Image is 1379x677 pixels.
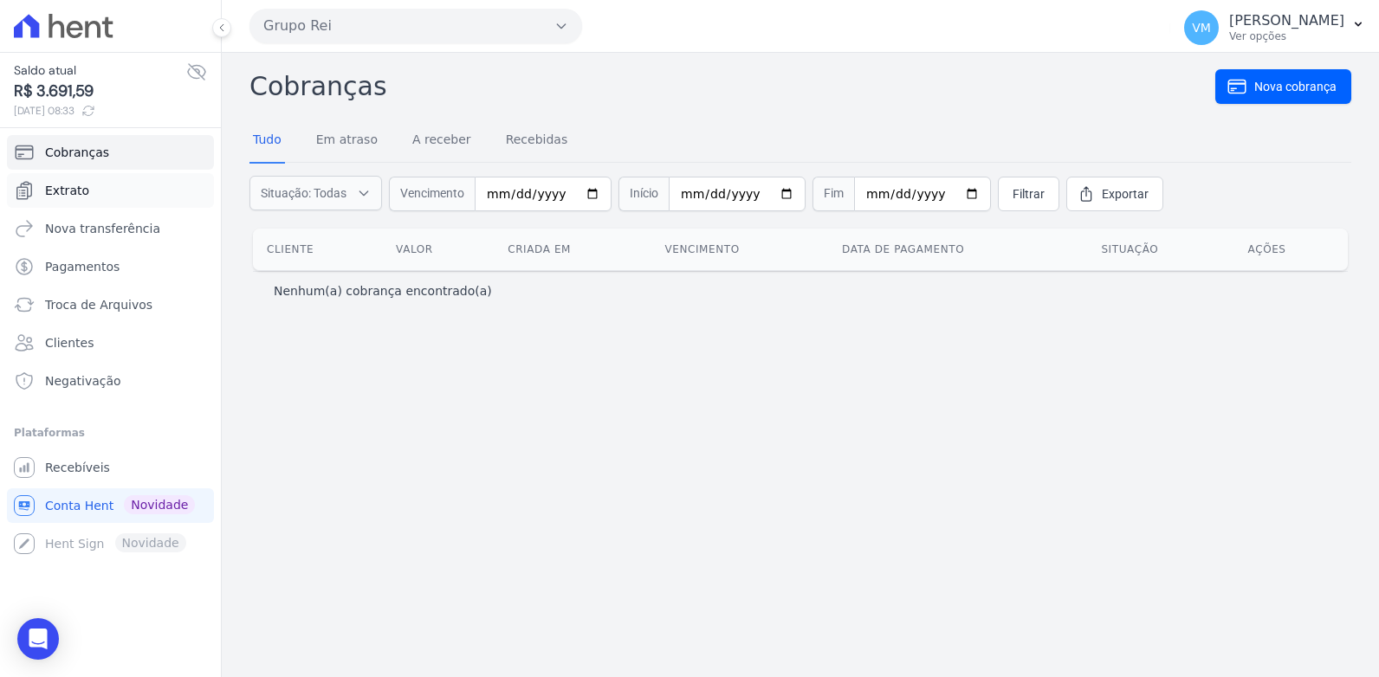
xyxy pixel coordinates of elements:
[7,326,214,360] a: Clientes
[389,177,475,211] span: Vencimento
[7,488,214,523] a: Conta Hent Novidade
[45,258,120,275] span: Pagamentos
[14,61,186,80] span: Saldo atual
[253,229,382,270] th: Cliente
[1215,69,1351,104] a: Nova cobrança
[124,495,195,514] span: Novidade
[1170,3,1379,52] button: VM [PERSON_NAME] Ver opções
[494,229,651,270] th: Criada em
[45,372,121,390] span: Negativação
[7,135,214,170] a: Cobranças
[274,282,492,300] p: Nenhum(a) cobrança encontrado(a)
[45,182,89,199] span: Extrato
[261,184,346,202] span: Situação: Todas
[502,119,572,164] a: Recebidas
[7,364,214,398] a: Negativação
[17,618,59,660] div: Open Intercom Messenger
[1087,229,1233,270] th: Situação
[249,176,382,210] button: Situação: Todas
[14,103,186,119] span: [DATE] 08:33
[249,119,285,164] a: Tudo
[651,229,828,270] th: Vencimento
[7,249,214,284] a: Pagamentos
[409,119,475,164] a: A receber
[828,229,1087,270] th: Data de pagamento
[45,497,113,514] span: Conta Hent
[45,144,109,161] span: Cobranças
[7,450,214,485] a: Recebíveis
[249,67,1215,106] h2: Cobranças
[1066,177,1163,211] a: Exportar
[45,334,94,351] span: Clientes
[1254,78,1337,95] span: Nova cobrança
[618,177,669,211] span: Início
[313,119,381,164] a: Em atraso
[998,177,1059,211] a: Filtrar
[45,220,160,237] span: Nova transferência
[1102,185,1149,203] span: Exportar
[7,287,214,322] a: Troca de Arquivos
[7,211,214,246] a: Nova transferência
[1234,229,1348,270] th: Ações
[14,80,186,103] span: R$ 3.691,59
[1013,185,1045,203] span: Filtrar
[14,135,207,561] nav: Sidebar
[1229,12,1344,29] p: [PERSON_NAME]
[7,173,214,208] a: Extrato
[1192,22,1211,34] span: VM
[1229,29,1344,43] p: Ver opções
[45,296,152,313] span: Troca de Arquivos
[14,422,207,443] div: Plataformas
[813,177,854,211] span: Fim
[249,9,582,43] button: Grupo Rei
[382,229,494,270] th: Valor
[45,459,110,476] span: Recebíveis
